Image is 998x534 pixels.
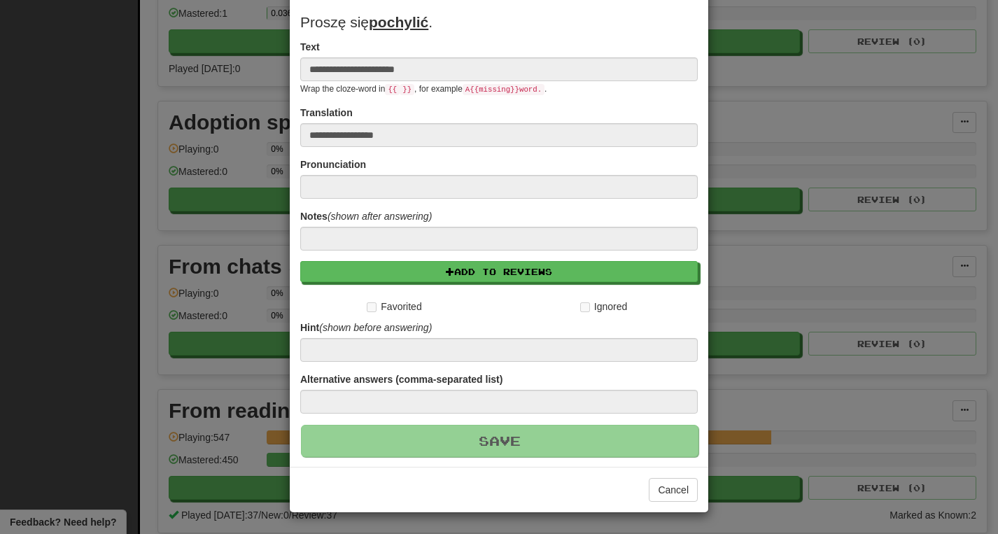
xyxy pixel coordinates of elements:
code: {{ [385,84,400,95]
label: Ignored [580,300,627,314]
u: pochylić [369,14,428,30]
code: A {{ missing }} word. [463,84,544,95]
label: Pronunciation [300,157,366,171]
small: Wrap the cloze-word in , for example . [300,84,547,94]
label: Favorited [367,300,421,314]
input: Ignored [580,302,590,312]
label: Alternative answers (comma-separated list) [300,372,502,386]
em: (shown after answering) [328,211,432,222]
em: (shown before answering) [319,322,432,333]
label: Translation [300,106,353,120]
code: }} [400,84,414,95]
button: Cancel [649,478,698,502]
p: Proszę się . [300,12,698,33]
label: Hint [300,321,432,335]
label: Text [300,40,320,54]
label: Notes [300,209,432,223]
button: Save [301,425,698,457]
input: Favorited [367,302,377,312]
button: Add to Reviews [300,261,698,282]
